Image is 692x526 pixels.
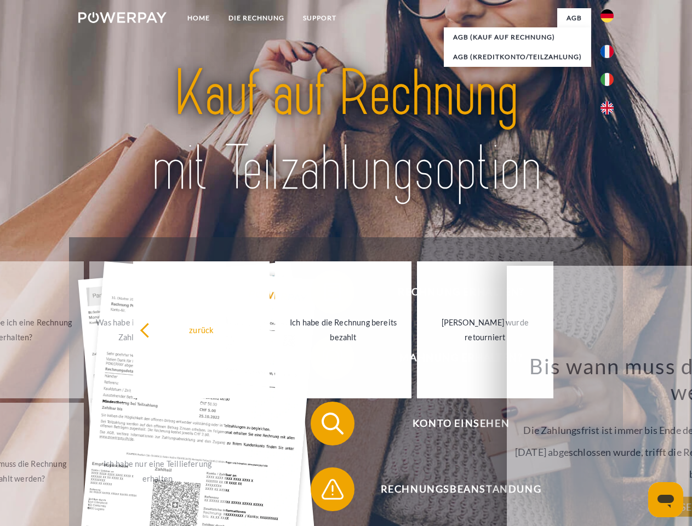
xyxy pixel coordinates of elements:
[601,45,614,58] img: fr
[327,467,595,511] span: Rechnungsbeanstandung
[327,402,595,445] span: Konto einsehen
[78,12,167,23] img: logo-powerpay-white.svg
[444,27,591,47] a: AGB (Kauf auf Rechnung)
[219,8,294,28] a: DIE RECHNUNG
[96,456,219,486] div: Ich habe nur eine Teillieferung erhalten
[294,8,346,28] a: SUPPORT
[178,8,219,28] a: Home
[319,476,346,503] img: qb_warning.svg
[140,322,263,337] div: zurück
[105,53,587,210] img: title-powerpay_de.svg
[601,101,614,115] img: en
[601,9,614,22] img: de
[648,482,683,517] iframe: Schaltfläche zum Öffnen des Messaging-Fensters
[282,315,405,345] div: Ich habe die Rechnung bereits bezahlt
[96,315,219,345] div: Was habe ich noch offen, ist meine Zahlung eingegangen?
[444,47,591,67] a: AGB (Kreditkonto/Teilzahlung)
[557,8,591,28] a: agb
[601,73,614,86] img: it
[311,402,596,445] button: Konto einsehen
[319,410,346,437] img: qb_search.svg
[424,315,547,345] div: [PERSON_NAME] wurde retourniert
[89,261,226,398] a: Was habe ich noch offen, ist meine Zahlung eingegangen?
[311,467,596,511] button: Rechnungsbeanstandung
